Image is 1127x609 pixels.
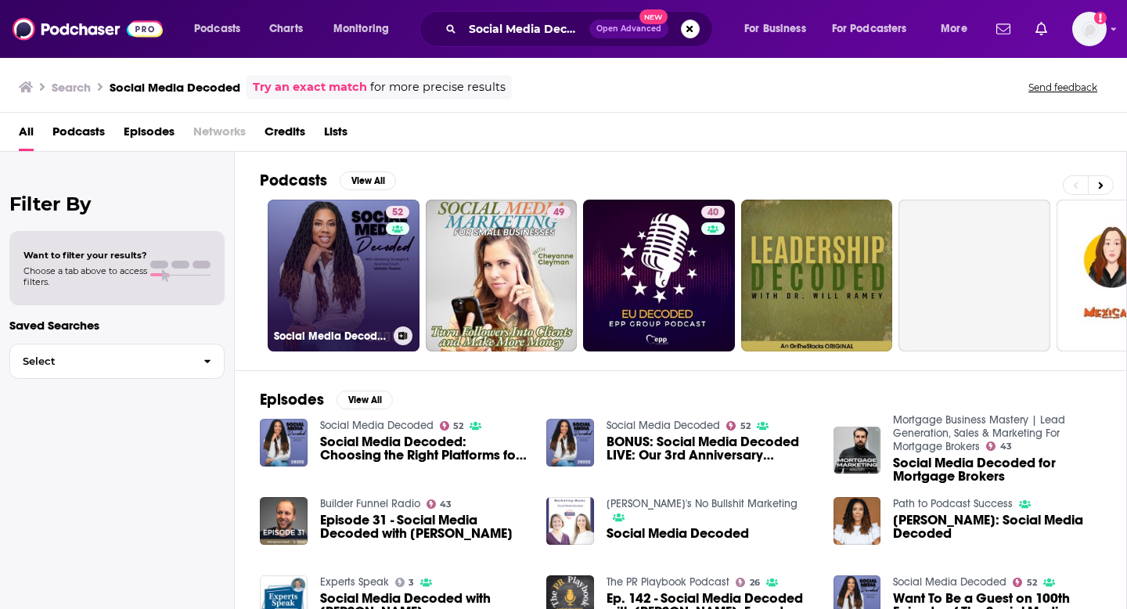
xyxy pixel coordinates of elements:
a: Experts Speak [320,575,389,589]
span: Want to filter your results? [23,250,147,261]
h2: Filter By [9,193,225,215]
img: Social Media Decoded for Mortgage Brokers [834,427,881,474]
span: 52 [1027,579,1037,586]
img: BONUS: Social Media Decoded LIVE: Our 3rd Anniversary Celebration [546,419,594,467]
button: Select [9,344,225,379]
span: Charts [269,18,303,40]
span: For Business [744,18,806,40]
span: New [639,9,668,24]
a: Social Media Decoded for Mortgage Brokers [893,456,1101,483]
img: Episode 31 - Social Media Decoded with Spencer Powell [260,497,308,545]
a: 49 [426,200,578,351]
a: 52 [726,421,751,431]
a: Episode 31 - Social Media Decoded with Spencer Powell [320,514,528,540]
span: 40 [708,205,718,221]
span: 43 [1000,443,1012,450]
img: Michelle Thames: Social Media Decoded [834,497,881,545]
img: Social Media Decoded [546,497,594,545]
a: Show notifications dropdown [990,16,1017,42]
h3: Search [52,80,91,95]
a: The PR Playbook Podcast [607,575,729,589]
input: Search podcasts, credits, & more... [463,16,589,41]
a: Social Media Decoded [607,419,720,432]
button: open menu [822,16,930,41]
a: EpisodesView All [260,390,393,409]
a: Builder Funnel Radio [320,497,420,510]
span: Episode 31 - Social Media Decoded with [PERSON_NAME] [320,514,528,540]
span: Logged in as KSKristina [1072,12,1107,46]
span: 3 [409,579,414,586]
a: Ann's No Bullshit Marketing [607,497,798,510]
span: 52 [392,205,403,221]
img: Podchaser - Follow, Share and Rate Podcasts [13,14,163,44]
span: Choose a tab above to access filters. [23,265,147,287]
a: 43 [427,499,452,509]
button: open menu [183,16,261,41]
span: 49 [553,205,564,221]
svg: Add a profile image [1094,12,1107,24]
span: [PERSON_NAME]: Social Media Decoded [893,514,1101,540]
a: 52Social Media Decoded [268,200,419,351]
span: 52 [740,423,751,430]
span: 43 [440,501,452,508]
img: User Profile [1072,12,1107,46]
a: Charts [259,16,312,41]
span: Podcasts [194,18,240,40]
a: PodcastsView All [260,171,396,190]
a: 43 [986,441,1012,451]
span: For Podcasters [832,18,907,40]
a: 40 [701,206,725,218]
button: open menu [322,16,409,41]
div: Search podcasts, credits, & more... [434,11,728,47]
a: Episodes [124,119,175,151]
img: Social Media Decoded: Choosing the Right Platforms for Your Brand [260,419,308,467]
span: Open Advanced [596,25,661,33]
a: Try an exact match [253,78,367,96]
a: Social Media Decoded: Choosing the Right Platforms for Your Brand [320,435,528,462]
a: Lists [324,119,347,151]
h2: Episodes [260,390,324,409]
p: Saved Searches [9,318,225,333]
button: Send feedback [1024,81,1102,94]
button: Open AdvancedNew [589,20,668,38]
button: View All [337,391,393,409]
a: Michelle Thames: Social Media Decoded [893,514,1101,540]
h3: Social Media Decoded [274,330,387,343]
span: 52 [453,423,463,430]
a: Path to Podcast Success [893,497,1013,510]
a: BONUS: Social Media Decoded LIVE: Our 3rd Anniversary Celebration [607,435,815,462]
a: 40 [583,200,735,351]
a: 52 [440,421,464,431]
a: Podcasts [52,119,105,151]
span: 26 [750,579,760,586]
span: Select [10,356,191,366]
h3: Social Media Decoded [110,80,240,95]
span: for more precise results [370,78,506,96]
a: 49 [547,206,571,218]
a: Social Media Decoded [893,575,1006,589]
button: Show profile menu [1072,12,1107,46]
a: 52 [386,206,409,218]
span: Monitoring [333,18,389,40]
button: open menu [930,16,987,41]
a: 26 [736,578,760,587]
a: Show notifications dropdown [1029,16,1053,42]
span: More [941,18,967,40]
button: open menu [733,16,826,41]
button: View All [340,171,396,190]
h2: Podcasts [260,171,327,190]
span: Social Media Decoded [607,527,749,540]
